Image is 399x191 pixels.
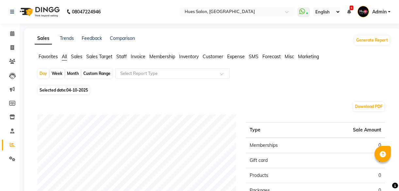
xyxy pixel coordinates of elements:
span: SMS [249,54,258,60]
span: Marketing [298,54,319,60]
span: Misc [285,54,294,60]
span: Selected date: [38,86,90,94]
td: Products [246,168,315,183]
span: All [62,54,67,60]
span: Invoice [131,54,145,60]
td: Gift card [246,153,315,168]
div: Day [38,69,49,78]
a: Comparison [110,35,135,41]
span: 5 [350,6,353,10]
span: Inventory [179,54,199,60]
span: Sales [71,54,82,60]
span: Staff [116,54,127,60]
td: 0 [315,153,385,168]
a: Trends [60,35,74,41]
a: Sales [35,33,52,44]
td: 0 [315,168,385,183]
a: Feedback [82,35,102,41]
div: Month [65,69,80,78]
span: Membership [149,54,175,60]
img: Admin [357,6,369,17]
th: Sale Amount [315,123,385,138]
div: Custom Range [82,69,112,78]
span: Customer [203,54,223,60]
img: logo [17,3,61,21]
span: Expense [227,54,245,60]
span: Forecast [262,54,281,60]
td: 0 [315,138,385,153]
a: 5 [347,9,351,15]
span: Favorites [39,54,58,60]
button: Generate Report [355,36,390,45]
span: Admin [372,9,387,15]
td: Memberships [246,138,315,153]
iframe: chat widget [372,165,392,184]
div: Week [50,69,64,78]
th: Type [246,123,315,138]
button: Download PDF [353,102,384,111]
span: 04-10-2025 [66,88,88,93]
b: 08047224946 [72,3,101,21]
span: Sales Target [86,54,112,60]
